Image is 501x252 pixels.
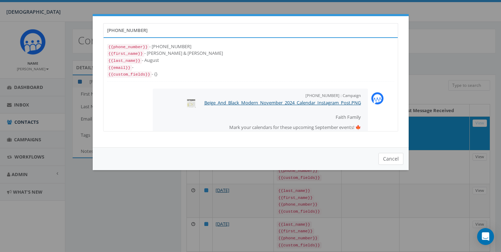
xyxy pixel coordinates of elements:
[371,92,384,105] img: Rally_Platform_Icon.png
[107,65,132,71] code: {{email}}
[103,23,398,37] div: [PHONE_NUMBER]
[107,71,394,78] div: - {}
[107,64,394,71] div: -
[107,44,149,50] code: {{phone_number}}
[107,43,394,50] div: - [PHONE_NUMBER]
[160,124,361,131] p: Mark your calendars for these upcoming September events! 🍁
[107,51,144,57] code: {{first_name}}
[305,93,361,98] small: [PHONE_NUMBER] : Campaign
[204,99,361,106] a: Beige_And_Black_Modern_November_2024_Calendar_Instagram_Post.PNG
[378,153,403,165] button: Cancel
[107,71,152,78] code: {{custom_fields}}
[477,228,494,245] div: Open Intercom Messenger
[160,114,361,121] p: Faith Family
[107,58,142,64] code: {{last_name}}
[107,57,394,64] div: - August
[107,50,394,57] div: - [PERSON_NAME] & [PERSON_NAME]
